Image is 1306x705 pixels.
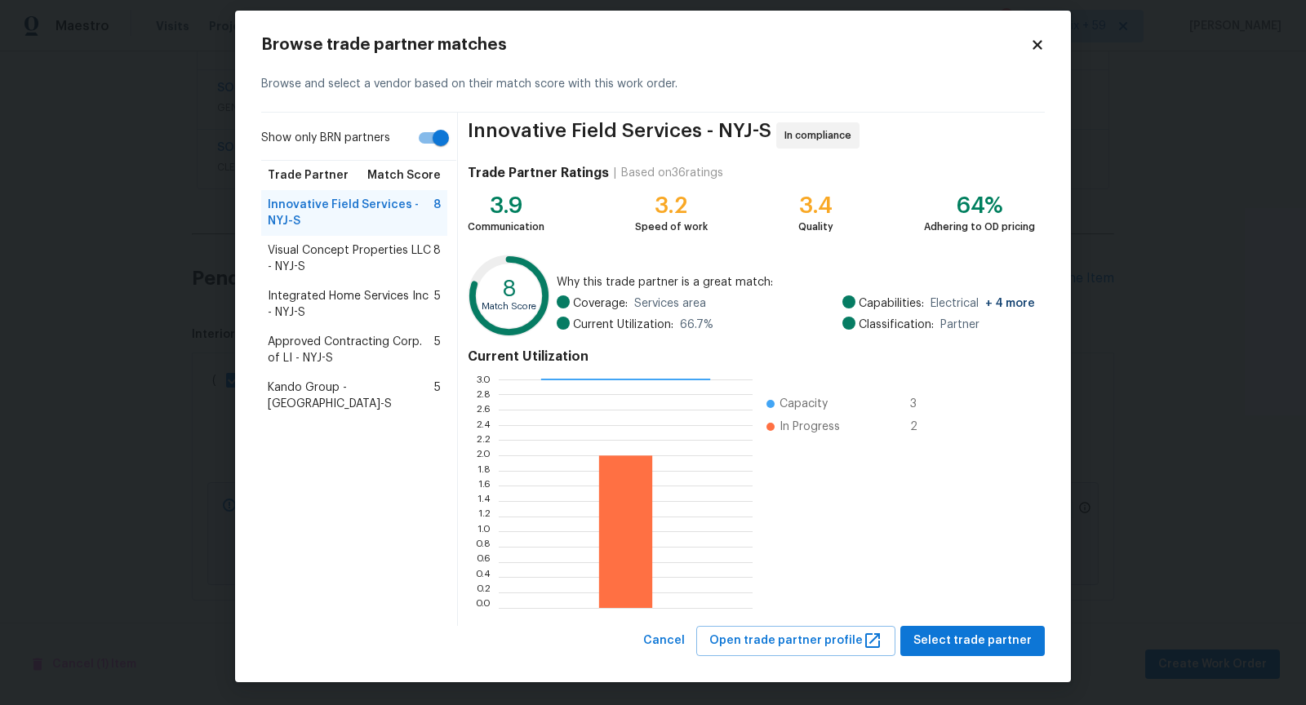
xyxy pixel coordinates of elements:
span: Partner [940,317,979,333]
span: Services area [634,295,706,312]
span: Trade Partner [268,167,349,184]
text: 0.8 [475,542,491,552]
button: Open trade partner profile [696,626,895,656]
text: 1.2 [478,512,491,521]
div: 3.2 [635,197,708,214]
text: 1.0 [478,526,491,536]
text: 0.0 [475,603,491,613]
span: Current Utilization: [573,317,673,333]
span: Coverage: [573,295,628,312]
text: 1.8 [478,466,491,476]
text: 3.0 [476,375,491,384]
div: 3.4 [798,197,833,214]
span: Capacity [780,396,828,412]
span: 5 [434,379,441,412]
span: In Progress [780,419,840,435]
div: 3.9 [468,197,544,214]
span: Kando Group - [GEOGRAPHIC_DATA]-S [268,379,434,412]
h4: Trade Partner Ratings [468,165,609,181]
h4: Current Utilization [468,348,1035,365]
text: 1.6 [478,481,491,490]
span: Approved Contracting Corp. of LI - NYJ-S [268,334,434,366]
span: Visual Concept Properties LLC - NYJ-S [268,242,433,275]
div: 64% [924,197,1035,214]
span: Capabilities: [859,295,924,312]
text: 2.6 [477,405,491,415]
div: Browse and select a vendor based on their match score with this work order. [261,56,1045,113]
span: Cancel [643,631,685,651]
span: Innovative Field Services - NYJ-S [468,122,771,149]
span: 3 [910,396,936,412]
div: Adhering to OD pricing [924,219,1035,235]
span: 2 [910,419,936,435]
span: Innovative Field Services - NYJ-S [268,197,433,229]
text: 1.4 [478,496,491,506]
span: Open trade partner profile [709,631,882,651]
span: Why this trade partner is a great match: [557,274,1035,290]
text: 2.2 [477,435,491,445]
text: 2.8 [476,389,491,399]
text: 0.4 [475,572,491,582]
span: 5 [434,288,441,321]
span: 8 [433,242,441,275]
span: Classification: [859,317,934,333]
div: Quality [798,219,833,235]
text: 0.6 [476,557,491,567]
span: 5 [434,334,441,366]
span: Show only BRN partners [261,130,390,147]
div: Communication [468,219,544,235]
span: Select trade partner [913,631,1032,651]
span: Electrical [931,295,1035,312]
span: + 4 more [985,298,1035,309]
div: | [609,165,621,181]
div: Based on 36 ratings [621,165,723,181]
span: 8 [433,197,441,229]
text: Match Score [482,302,536,311]
span: 66.7 % [680,317,713,333]
button: Select trade partner [900,626,1045,656]
text: 0.2 [476,587,491,597]
text: 2.0 [476,450,491,460]
h2: Browse trade partner matches [261,37,1030,53]
div: Speed of work [635,219,708,235]
text: 2.4 [476,420,491,430]
span: Match Score [367,167,441,184]
span: In compliance [784,127,858,144]
text: 8 [502,277,517,300]
span: Integrated Home Services Inc - NYJ-S [268,288,434,321]
button: Cancel [637,626,691,656]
